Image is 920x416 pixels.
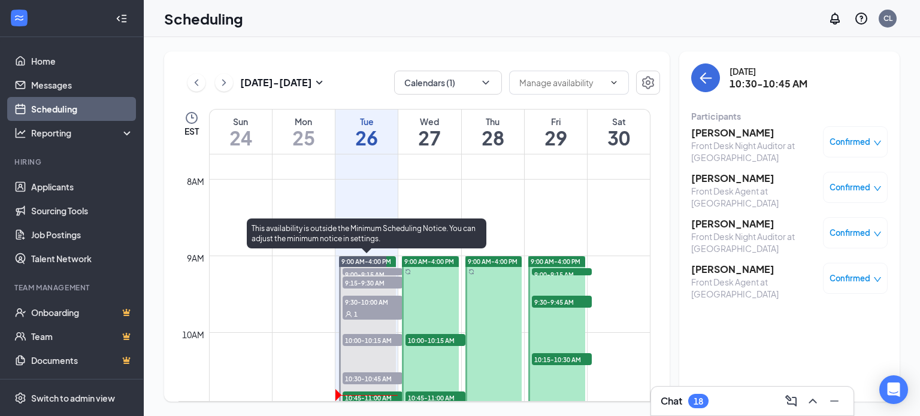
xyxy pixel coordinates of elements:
a: SurveysCrown [31,372,134,396]
span: 9:15-9:30 AM [343,277,402,289]
h1: Scheduling [164,8,243,29]
button: Calendars (1)ChevronDown [394,71,502,95]
svg: ChevronDown [480,77,492,89]
span: 9:00 AM-4:00 PM [404,257,454,266]
span: 10:00-10:15 AM [343,334,402,346]
svg: ChevronLeft [190,75,202,90]
a: Job Postings [31,223,134,247]
a: Sourcing Tools [31,199,134,223]
button: Minimize [825,391,844,411]
a: August 30, 2025 [588,110,650,154]
div: Wed [398,116,461,127]
div: Tue [335,116,398,127]
svg: ChevronDown [609,78,619,87]
a: August 27, 2025 [398,110,461,154]
svg: Settings [641,75,655,90]
div: Team Management [14,283,131,293]
div: 8am [184,175,207,188]
svg: Minimize [827,394,842,408]
div: Thu [462,116,524,127]
div: 10am [180,328,207,341]
svg: Collapse [116,13,128,25]
span: 1 [354,310,358,318]
a: Applicants [31,175,134,199]
span: down [873,139,882,147]
h1: 25 [273,127,335,148]
button: ChevronLeft [187,74,205,92]
a: August 29, 2025 [525,110,587,154]
span: 9:00-9:15 AM [532,268,592,280]
svg: Sync [405,269,411,275]
a: Scheduling [31,97,134,121]
div: Front Desk Night Auditor at [GEOGRAPHIC_DATA] [691,139,817,163]
a: August 25, 2025 [273,110,335,154]
span: 9:30-10:00 AM [343,296,402,308]
span: 9:30-9:45 AM [532,296,592,308]
div: This availability is outside the Minimum Scheduling Notice. You can adjust the minimum notice in ... [247,218,486,248]
a: TeamCrown [31,324,134,348]
button: Settings [636,71,660,95]
h3: [PERSON_NAME] [691,172,817,185]
a: Messages [31,73,134,97]
div: Fri [525,116,587,127]
div: Hiring [14,157,131,167]
svg: WorkstreamLogo [13,12,25,24]
div: Reporting [31,127,134,139]
svg: ArrowLeft [698,71,713,85]
div: Sun [210,116,272,127]
span: down [873,184,882,193]
span: down [873,275,882,284]
h3: [DATE] - [DATE] [240,76,312,89]
div: [DATE] [730,65,807,77]
span: Confirmed [830,181,870,193]
a: August 24, 2025 [210,110,272,154]
a: August 28, 2025 [462,110,524,154]
button: ChevronUp [803,391,822,411]
span: 10:00-10:15 AM [405,334,465,346]
h1: 26 [335,127,398,148]
button: ChevronRight [215,74,233,92]
span: 9:00 AM-4:00 PM [531,257,580,266]
h3: 10:30-10:45 AM [730,77,807,90]
svg: Sync [468,269,474,275]
svg: ChevronUp [806,394,820,408]
svg: Notifications [828,11,842,26]
button: ComposeMessage [782,391,801,411]
input: Manage availability [519,76,604,89]
span: EST [184,125,199,137]
svg: SmallChevronDown [312,75,326,90]
a: August 26, 2025 [335,110,398,154]
span: 10:30-10:45 AM [343,372,402,384]
svg: ComposeMessage [784,394,798,408]
div: Switch to admin view [31,392,115,404]
h1: 30 [588,127,650,148]
button: back-button [691,63,720,92]
div: Participants [691,110,888,122]
span: 9:00-9:15 AM [343,268,402,280]
span: down [873,230,882,238]
span: Confirmed [830,272,870,284]
h1: 28 [462,127,524,148]
h1: 24 [210,127,272,148]
a: Home [31,49,134,73]
span: Confirmed [830,227,870,239]
h3: [PERSON_NAME] [691,126,817,139]
div: Front Desk Agent at [GEOGRAPHIC_DATA] [691,276,817,300]
div: Sat [588,116,650,127]
h3: [PERSON_NAME] [691,217,817,230]
svg: QuestionInfo [854,11,868,26]
svg: User [345,311,352,318]
a: DocumentsCrown [31,348,134,372]
h3: [PERSON_NAME] [691,263,817,276]
div: 18 [694,396,703,406]
span: 10:45-11:00 AM [343,391,402,403]
svg: Analysis [14,127,26,139]
svg: Settings [14,392,26,404]
div: Open Intercom Messenger [879,375,908,404]
a: Talent Network [31,247,134,271]
a: OnboardingCrown [31,300,134,324]
div: Mon [273,116,335,127]
span: 10:15-10:30 AM [532,353,592,365]
span: Confirmed [830,136,870,148]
